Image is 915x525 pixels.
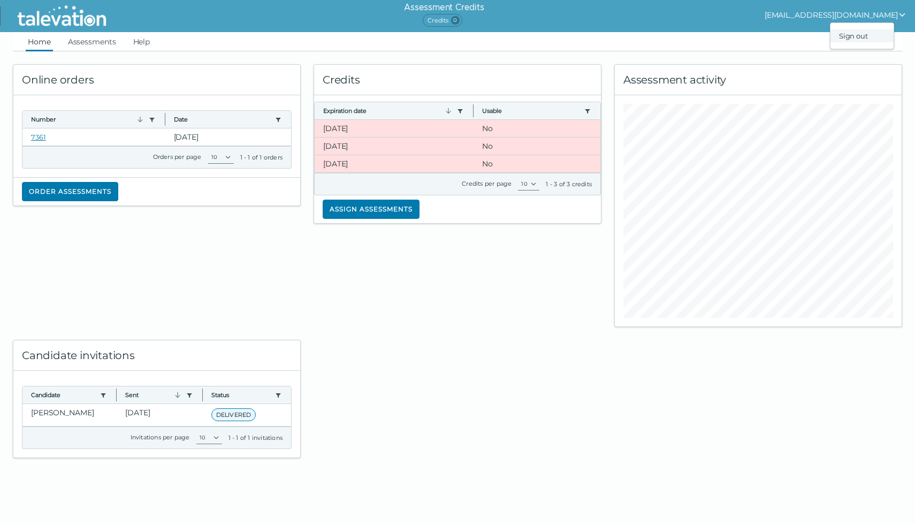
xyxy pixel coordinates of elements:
[315,120,474,137] clr-dg-cell: [DATE]
[125,391,181,399] button: Sent
[423,14,462,27] span: Credits
[474,138,600,155] clr-dg-cell: No
[482,106,580,115] button: Usable
[315,138,474,155] clr-dg-cell: [DATE]
[211,391,271,399] button: Status
[323,106,453,115] button: Expiration date
[22,182,118,201] button: Order assessments
[22,404,117,426] clr-dg-cell: [PERSON_NAME]
[117,404,202,426] clr-dg-cell: [DATE]
[153,153,202,161] label: Orders per page
[323,200,420,219] button: Assign assessments
[314,65,601,95] div: Credits
[31,133,46,141] a: 7361
[174,115,271,124] button: Date
[474,120,600,137] clr-dg-cell: No
[470,99,477,122] button: Column resize handle
[404,1,484,14] h6: Assessment Credits
[615,65,902,95] div: Assessment activity
[13,65,300,95] div: Online orders
[31,391,96,399] button: Candidate
[451,16,460,25] span: 0
[211,408,256,421] span: DELIVERED
[66,32,118,51] a: Assessments
[199,383,206,406] button: Column resize handle
[765,9,906,21] button: show user actions
[13,3,111,29] img: Talevation_Logo_Transparent_white.png
[240,153,283,162] div: 1 - 1 of 1 orders
[113,383,120,406] button: Column resize handle
[228,433,283,442] div: 1 - 1 of 1 invitations
[26,32,53,51] a: Home
[474,155,600,172] clr-dg-cell: No
[830,29,894,42] div: Sign out
[31,115,144,124] button: Number
[162,108,169,131] button: Column resize handle
[13,340,300,371] div: Candidate invitations
[462,180,512,187] label: Credits per page
[131,433,190,441] label: Invitations per page
[315,155,474,172] clr-dg-cell: [DATE]
[546,180,592,188] div: 1 - 3 of 3 credits
[131,32,152,51] a: Help
[165,128,292,146] clr-dg-cell: [DATE]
